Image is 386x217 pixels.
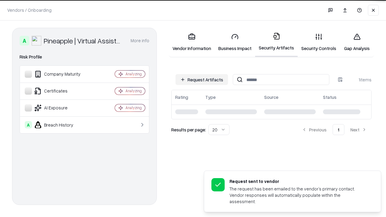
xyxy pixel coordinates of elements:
button: 1 [333,124,344,135]
a: Security Artifacts [255,28,298,57]
div: Pineapple | Virtual Assistant Agency [44,36,123,46]
div: Breach History [25,121,97,128]
div: Analyzing [125,105,142,110]
div: AI Exposure [25,104,97,112]
div: The request has been emailed to the vendor’s primary contact. Vendor responses will automatically... [229,186,366,205]
a: Gap Analysis [340,28,374,56]
a: Business Impact [215,28,255,56]
div: Risk Profile [20,53,149,61]
button: More info [131,35,149,46]
div: Company Maturity [25,71,97,78]
div: A [20,36,29,46]
p: Results per page: [171,127,206,133]
a: Vendor Information [169,28,215,56]
div: Certificates [25,87,97,95]
nav: pagination [297,124,372,135]
img: Pineapple | Virtual Assistant Agency [32,36,41,46]
div: Request sent to vendor [229,178,366,184]
div: Source [264,94,278,100]
div: Status [323,94,337,100]
div: 1 items [347,77,372,83]
a: Security Controls [298,28,340,56]
div: Analyzing [125,71,142,77]
div: Rating [175,94,188,100]
div: A [25,121,32,128]
button: Request Artifacts [176,74,228,85]
div: Analyzing [125,88,142,93]
p: Vendors / Onboarding [7,7,52,13]
div: Type [205,94,216,100]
